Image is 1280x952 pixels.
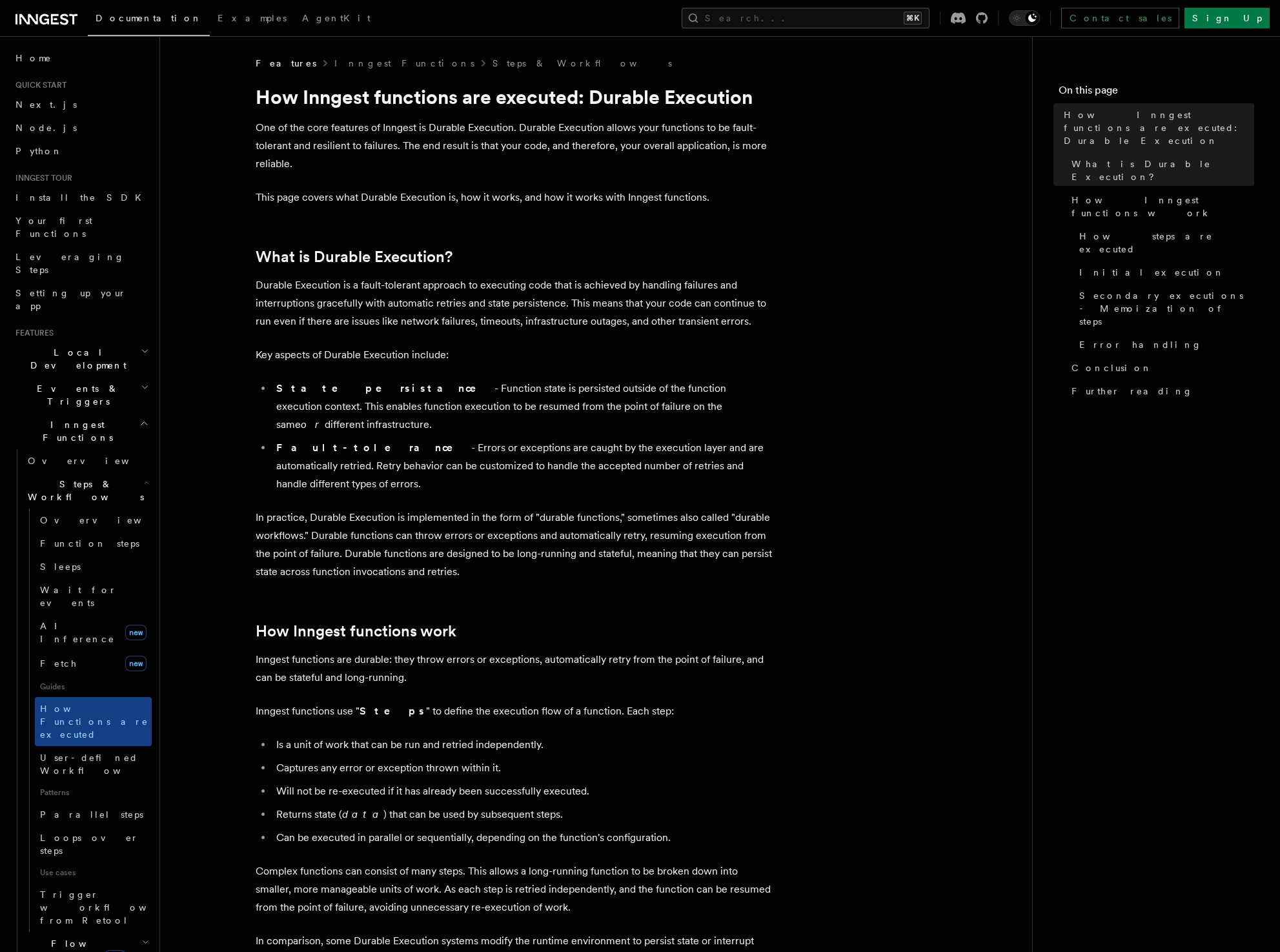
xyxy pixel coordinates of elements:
span: Install the SDK [15,192,149,203]
a: Overview [23,449,152,472]
span: Examples [218,13,287,23]
a: User-defined Workflows [35,746,152,782]
span: AgentKit [302,13,371,23]
p: Complex functions can consist of many steps. This allows a long-running function to be broken dow... [256,862,772,917]
a: How Inngest functions work [1066,188,1254,225]
li: - Function state is persisted outside of the function execution context. This enables function ex... [272,380,772,434]
a: Your first Functions [10,209,152,245]
button: Events & Triggers [10,377,152,413]
button: Local Development [10,341,152,377]
span: Next.js [15,99,77,110]
span: Features [10,328,54,338]
span: Home [15,52,52,65]
em: or [301,418,325,430]
span: Function steps [40,538,139,549]
span: Node.js [15,123,77,133]
li: Will not be re-executed if it has already been successfully executed. [272,782,772,800]
button: Search...⌘K [682,8,930,28]
a: How Inngest functions are executed: Durable Execution [1059,103,1254,152]
a: Sleeps [35,555,152,578]
em: data [342,808,383,820]
span: Quick start [10,80,66,90]
a: How Inngest functions work [256,622,456,640]
a: What is Durable Execution? [256,248,452,266]
span: Inngest tour [10,173,72,183]
span: new [125,656,147,671]
a: Home [10,46,152,70]
span: Setting up your app [15,288,127,311]
p: Inngest functions use " " to define the execution flow of a function. Each step: [256,702,772,720]
span: How Inngest functions are executed: Durable Execution [1064,108,1254,147]
span: Documentation [96,13,202,23]
h1: How Inngest functions are executed: Durable Execution [256,85,772,108]
span: Events & Triggers [10,382,141,408]
a: Wait for events [35,578,152,614]
button: Toggle dark mode [1009,10,1040,26]
span: Further reading [1072,385,1193,398]
li: Captures any error or exception thrown within it. [272,759,772,777]
span: How Functions are executed [40,704,148,740]
li: Is a unit of work that can be run and retried independently. [272,736,772,754]
p: In practice, Durable Execution is implemented in the form of "durable functions," sometimes also ... [256,509,772,581]
a: Install the SDK [10,186,152,209]
span: Secondary executions - Memoization of steps [1079,289,1254,328]
a: AgentKit [294,4,378,35]
a: Error handling [1074,333,1254,356]
a: Fetchnew [35,651,152,676]
a: Trigger workflows from Retool [35,883,152,932]
span: Guides [35,676,152,697]
span: AI Inference [40,621,115,644]
a: Initial execution [1074,261,1254,284]
strong: State persistance [276,382,494,394]
a: Secondary executions - Memoization of steps [1074,284,1254,333]
a: Conclusion [1066,356,1254,380]
div: Steps & Workflows [23,509,152,932]
a: Node.js [10,116,152,139]
li: Returns state ( ) that can be used by subsequent steps. [272,805,772,824]
span: Your first Functions [15,216,92,239]
span: Leveraging Steps [15,252,125,275]
p: Inngest functions are durable: they throw errors or exceptions, automatically retry from the poin... [256,651,772,687]
span: Steps & Workflows [23,478,144,503]
a: Leveraging Steps [10,245,152,281]
a: Overview [35,509,152,532]
a: Contact sales [1061,8,1179,28]
p: This page covers what Durable Execution is, how it works, and how it works with Inngest functions. [256,188,772,207]
span: new [125,625,147,640]
button: Steps & Workflows [23,472,152,509]
span: Overview [28,456,161,466]
a: Python [10,139,152,163]
p: Key aspects of Durable Execution include: [256,346,772,364]
a: Parallel steps [35,803,152,826]
a: Next.js [10,93,152,116]
span: Trigger workflows from Retool [40,889,182,926]
span: Use cases [35,862,152,883]
a: How steps are executed [1074,225,1254,261]
a: Steps & Workflows [493,57,672,70]
a: AI Inferencenew [35,614,152,651]
li: - Errors or exceptions are caught by the execution layer and are automatically retried. Retry beh... [272,439,772,493]
a: Loops over steps [35,826,152,862]
a: Documentation [88,4,210,36]
span: Wait for events [40,585,117,608]
p: One of the core features of Inngest is Durable Execution. Durable Execution allows your functions... [256,119,772,173]
span: What is Durable Execution? [1072,157,1254,183]
a: Further reading [1066,380,1254,403]
a: Function steps [35,532,152,555]
span: Error handling [1079,338,1202,351]
a: How Functions are executed [35,697,152,746]
span: Features [256,57,316,70]
span: Fetch [40,658,77,669]
li: Can be executed in parallel or sequentially, depending on the function's configuration. [272,829,772,847]
a: What is Durable Execution? [1066,152,1254,188]
span: Parallel steps [40,809,143,820]
a: Setting up your app [10,281,152,318]
strong: Steps [360,705,426,717]
a: Inngest Functions [334,57,474,70]
span: Conclusion [1072,361,1152,374]
span: How steps are executed [1079,230,1254,256]
span: Inngest Functions [10,418,139,444]
span: Patterns [35,782,152,803]
span: Local Development [10,346,141,372]
p: Durable Execution is a fault-tolerant approach to executing code that is achieved by handling fai... [256,276,772,330]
